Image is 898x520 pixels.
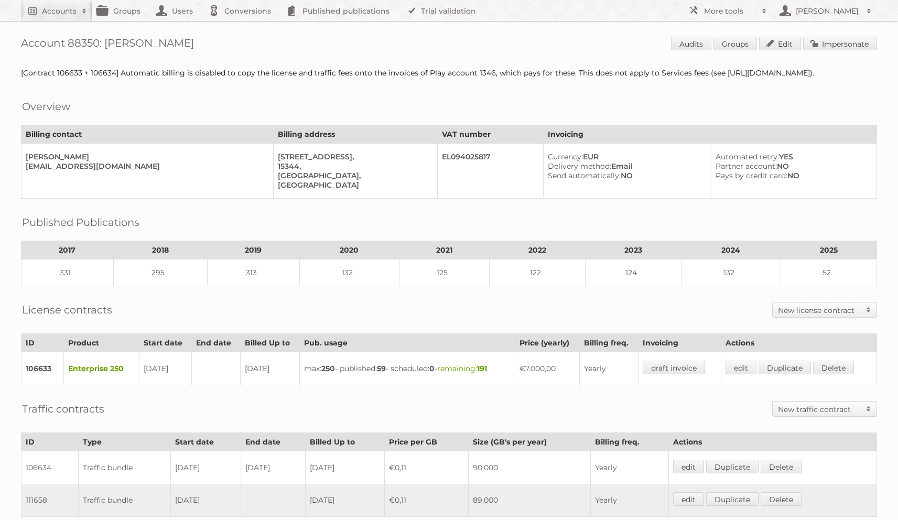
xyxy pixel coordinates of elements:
a: Duplicate [706,492,759,506]
td: 132 [299,259,399,286]
td: €0,11 [385,451,469,484]
div: NO [548,171,702,180]
td: Yearly [590,484,669,517]
th: VAT number [437,125,543,144]
div: [EMAIL_ADDRESS][DOMAIN_NAME] [26,161,265,171]
h2: New traffic contract [778,404,861,415]
span: Pays by credit card: [716,171,787,180]
td: 132 [681,259,781,286]
th: 2019 [208,241,300,259]
th: Start date [170,433,241,451]
a: edit [726,361,756,374]
th: Actions [721,334,877,352]
a: Delete [813,361,854,374]
td: 313 [208,259,300,286]
a: Groups [713,37,757,50]
h2: License contracts [22,302,112,318]
div: [PERSON_NAME] [26,152,265,161]
td: max: - published: - scheduled: - [299,352,515,385]
span: Currency: [548,152,583,161]
th: Billed Up to [240,334,299,352]
td: 89,000 [469,484,590,517]
td: €0,11 [385,484,469,517]
td: [DATE] [306,484,385,517]
th: Price per GB [385,433,469,451]
th: Invoicing [543,125,877,144]
td: 125 [399,259,489,286]
td: EL094025817 [437,144,543,199]
span: Delivery method: [548,161,611,171]
th: Price (yearly) [515,334,579,352]
strong: 59 [377,364,386,373]
td: Traffic bundle [78,451,170,484]
td: Traffic bundle [78,484,170,517]
h2: Accounts [42,6,77,16]
h2: More tools [704,6,756,16]
a: draft invoice [643,361,705,374]
a: Duplicate [759,361,811,374]
div: EUR [548,152,702,161]
div: [STREET_ADDRESS], [278,152,429,161]
th: 2017 [21,241,114,259]
td: 295 [113,259,207,286]
td: 331 [21,259,114,286]
a: Duplicate [706,460,759,473]
th: ID [21,433,79,451]
th: 2022 [490,241,586,259]
th: Billing contact [21,125,274,144]
td: Yearly [579,352,638,385]
th: End date [241,433,305,451]
div: NO [716,171,869,180]
th: Actions [669,433,877,451]
th: Billing address [273,125,437,144]
a: New license contract [773,302,877,317]
td: €7.000,00 [515,352,579,385]
td: [DATE] [241,451,305,484]
th: 2020 [299,241,399,259]
h2: Published Publications [22,214,139,230]
div: Email [548,161,702,171]
th: 2018 [113,241,207,259]
td: [DATE] [240,352,299,385]
h2: [PERSON_NAME] [793,6,861,16]
span: remaining: [437,364,487,373]
th: 2021 [399,241,489,259]
h1: Account 88350: [PERSON_NAME] [21,37,877,52]
a: Delete [761,492,802,506]
th: ID [21,334,64,352]
span: Automated retry: [716,152,779,161]
h2: Traffic contracts [22,401,104,417]
h2: New license contract [778,305,861,316]
a: edit [673,492,704,506]
span: Toggle [861,302,877,317]
td: 124 [586,259,681,286]
td: 122 [490,259,586,286]
td: Yearly [590,451,669,484]
span: Toggle [861,402,877,416]
th: Billing freq. [590,433,669,451]
td: 106633 [21,352,64,385]
div: [GEOGRAPHIC_DATA] [278,180,429,190]
th: 2025 [781,241,877,259]
td: [DATE] [170,451,241,484]
div: NO [716,161,869,171]
div: [GEOGRAPHIC_DATA], [278,171,429,180]
th: End date [192,334,240,352]
a: New traffic contract [773,402,877,416]
td: 106634 [21,451,79,484]
th: Invoicing [638,334,721,352]
td: [DATE] [306,451,385,484]
a: edit [673,460,704,473]
a: Audits [671,37,711,50]
strong: 191 [477,364,487,373]
th: Start date [139,334,192,352]
td: [DATE] [170,484,241,517]
th: 2023 [586,241,681,259]
a: Edit [759,37,801,50]
td: 90,000 [469,451,590,484]
td: Enterprise 250 [64,352,139,385]
a: Delete [761,460,802,473]
div: YES [716,152,869,161]
td: 111658 [21,484,79,517]
span: Partner account: [716,161,777,171]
